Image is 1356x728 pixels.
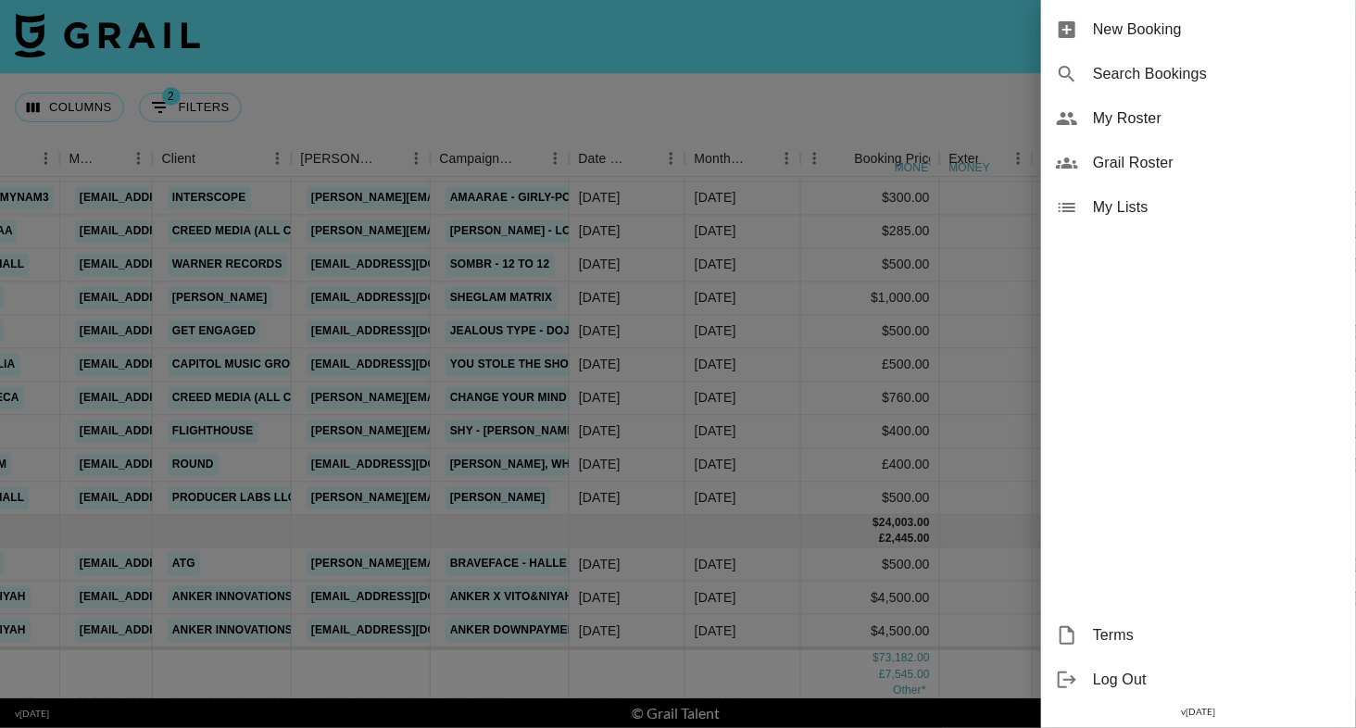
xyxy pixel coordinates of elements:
span: Terms [1093,624,1341,646]
div: My Lists [1041,185,1356,230]
span: Log Out [1093,669,1341,691]
div: Log Out [1041,658,1356,702]
div: Search Bookings [1041,52,1356,96]
div: v [DATE] [1041,702,1356,722]
span: Grail Roster [1093,152,1341,174]
div: Terms [1041,613,1356,658]
span: My Lists [1093,196,1341,219]
span: Search Bookings [1093,63,1341,85]
div: New Booking [1041,7,1356,52]
span: My Roster [1093,107,1341,130]
div: Grail Roster [1041,141,1356,185]
span: New Booking [1093,19,1341,41]
div: My Roster [1041,96,1356,141]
